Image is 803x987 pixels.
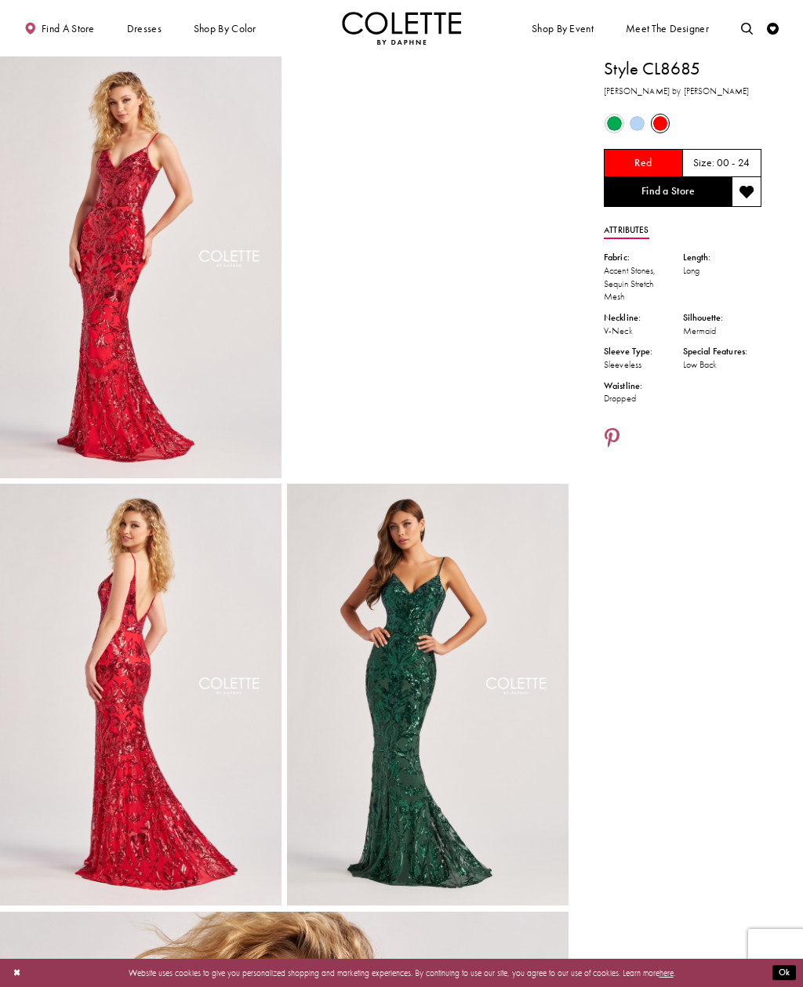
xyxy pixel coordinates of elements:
a: Visit Home Page [342,12,461,45]
button: Add to wishlist [732,177,761,207]
h5: 00 - 24 [717,158,750,169]
a: Find a store [21,12,97,45]
h1: Style CL8685 [604,56,761,82]
video: Style CL8685 Colette by Daphne #1 autoplay loop mute video [287,56,569,197]
img: Style CL8685 Colette by Daphne #3 Emerald frontface vertical picture [287,484,569,905]
div: Emerald [604,113,625,134]
div: Low Back [683,358,761,372]
span: Find a store [42,23,95,34]
span: Size: [693,157,714,170]
span: Dresses [127,23,162,34]
span: Shop By Event [529,12,596,45]
div: V-Neck [604,325,682,338]
p: Website uses cookies to give you personalized shopping and marketing experiences. By continuing t... [85,965,718,981]
a: Attributes [604,222,649,239]
div: Special Features: [683,345,761,358]
div: Neckline: [604,311,682,325]
a: Share using Pinterest - Opens in new tab [604,428,620,451]
div: Mermaid [683,325,761,338]
img: Colette by Daphne [342,12,461,45]
a: Check Wishlist [764,12,782,45]
div: Dropped [604,392,682,405]
span: Shop by color [194,23,256,34]
h5: Chosen color [634,158,652,169]
span: Shop by color [191,12,259,45]
div: Periwinkle [627,113,648,134]
span: Dresses [124,12,165,45]
a: Full size Style CL8685 Colette by Daphne #3 Emerald frontface vertical picture [287,484,569,905]
a: here [659,967,674,978]
div: Silhouette: [683,311,761,325]
a: Toggle search [738,12,756,45]
h3: [PERSON_NAME] by [PERSON_NAME] [604,85,761,98]
a: Find a Store [604,177,732,207]
span: Meet the designer [626,23,709,34]
span: Shop By Event [532,23,594,34]
div: Sleeveless [604,358,682,372]
div: Red [650,113,671,134]
div: Sleeve Type: [604,345,682,358]
div: Long [683,264,761,278]
a: Meet the designer [623,12,712,45]
div: Accent Stones, Sequin Stretch Mesh [604,264,682,303]
button: Close Dialog [7,963,27,984]
div: Waistline: [604,379,682,393]
div: Fabric: [604,251,682,264]
div: Product color controls state depends on size chosen [604,112,761,135]
button: Submit Dialog [772,966,796,981]
div: Length: [683,251,761,264]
